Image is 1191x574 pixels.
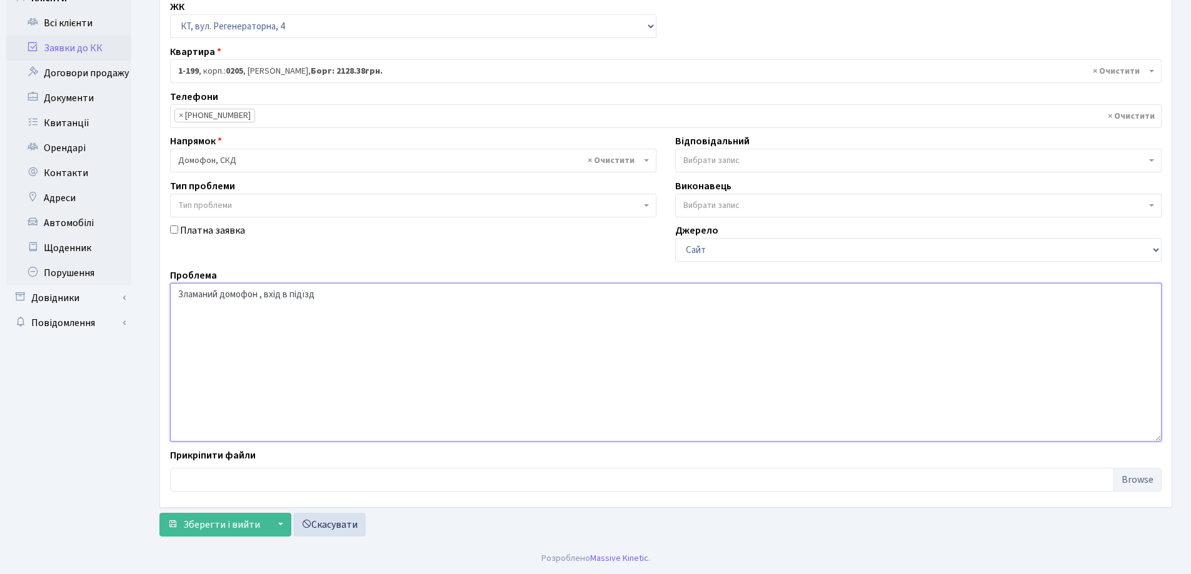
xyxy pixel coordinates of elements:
b: Борг: 2128.38грн. [311,65,383,77]
span: <b>1-199</b>, корп.: <b>0205</b>, Мусієнко Наталія Євгенівна, <b>Борг: 2128.38грн.</b> [170,59,1162,83]
span: Видалити всі елементи [1093,65,1140,77]
label: Тип проблеми [170,179,235,194]
a: Контакти [6,161,131,186]
span: Зберегти і вийти [183,518,260,532]
a: Квитанції [6,111,131,136]
a: Щоденник [6,235,131,260]
a: Повідомлення [6,310,131,335]
a: Орендарі [6,136,131,161]
a: Скасувати [293,513,366,537]
span: <b>1-199</b>, корп.: <b>0205</b>, Мусієнко Наталія Євгенівна, <b>Борг: 2128.38грн.</b> [178,65,1146,77]
a: Договори продажу [6,61,131,86]
button: Зберегти і вийти [159,513,268,537]
li: +380672630505 [174,109,255,122]
span: Вибрати запис [683,199,740,212]
b: 1-199 [178,65,199,77]
a: Довідники [6,285,131,310]
a: Документи [6,86,131,111]
span: Домофон, СКД [170,149,656,172]
label: Телефони [170,89,218,104]
a: Massive Kinetic [590,552,648,565]
label: Виконавець [675,179,731,194]
label: Напрямок [170,134,222,149]
a: Порушення [6,260,131,285]
div: Розроблено . [541,552,650,565]
span: Видалити всі елементи [588,154,635,167]
span: Вибрати запис [683,154,740,167]
label: Платна заявка [180,223,245,238]
label: Прикріпити файли [170,448,256,463]
b: 0205 [226,65,243,77]
span: Тип проблеми [178,199,232,212]
a: Заявки до КК [6,36,131,61]
span: Домофон, СКД [178,154,641,167]
label: Проблема [170,268,217,283]
label: Джерело [675,223,718,238]
a: Адреси [6,186,131,210]
label: Квартира [170,44,221,59]
span: Видалити всі елементи [1108,110,1155,122]
a: Всі клієнти [6,11,131,36]
span: × [179,109,183,122]
label: Відповідальний [675,134,750,149]
a: Автомобілі [6,210,131,235]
